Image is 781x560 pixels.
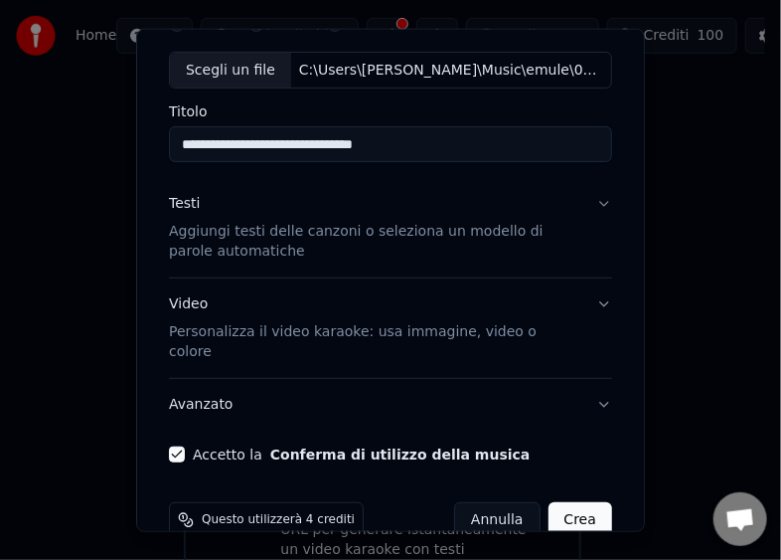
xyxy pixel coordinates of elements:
label: URL [351,16,379,30]
span: Questo utilizzerà 4 crediti [202,512,355,528]
button: Annulla [454,502,541,538]
button: TestiAggiungi testi delle canzoni o seleziona un modello di parole automatiche [169,178,612,278]
label: Video [272,16,311,30]
div: Testi [169,194,200,214]
p: Personalizza il video karaoke: usa immagine, video o colore [169,322,580,362]
div: Video [169,294,580,362]
label: Accetto la [193,448,530,462]
p: Aggiungi testi delle canzoni o seleziona un modello di parole automatiche [169,222,580,262]
div: Scegli un file [170,52,291,88]
button: VideoPersonalizza il video karaoke: usa immagine, video o colore [169,279,612,378]
label: Titolo [169,104,612,118]
button: Crea [548,502,612,538]
button: Accetto la [270,448,531,462]
div: C:\Users\[PERSON_NAME]\Music\emule\05-Righeira - L'estate Sta Finendo.mp3 [291,60,611,80]
button: Avanzato [169,379,612,431]
label: Audio [193,16,233,30]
